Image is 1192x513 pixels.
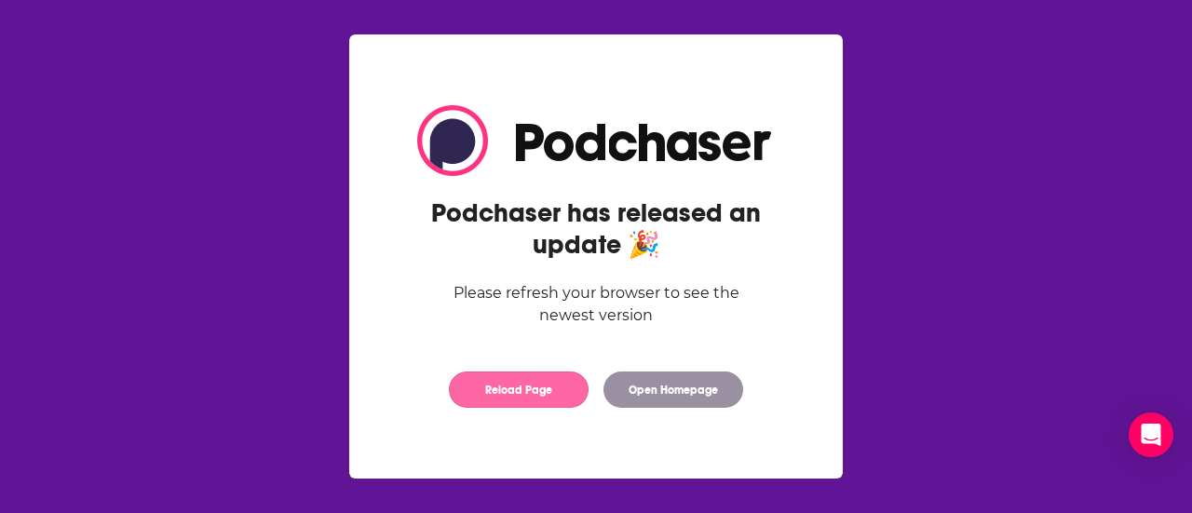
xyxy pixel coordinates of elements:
[449,371,589,408] button: Reload Page
[417,197,775,261] h2: Podchaser has released an update 🎉
[417,105,775,176] img: Logo
[603,371,743,408] button: Open Homepage
[417,282,775,327] div: Please refresh your browser to see the newest version
[1129,412,1173,457] div: Open Intercom Messenger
